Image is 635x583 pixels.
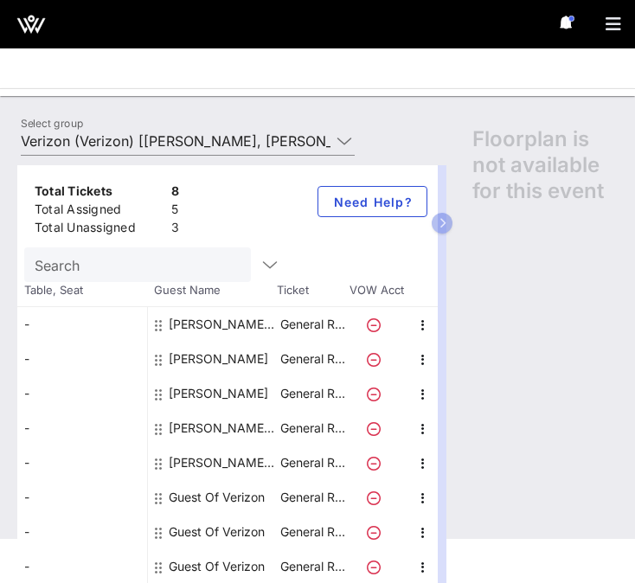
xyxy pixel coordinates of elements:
p: General R… [278,445,347,480]
p: General R… [278,515,347,549]
p: General R… [278,480,347,515]
div: - [17,515,147,549]
span: Ticket [277,282,346,299]
button: Need Help? [317,186,427,217]
div: Marcela Zamora Verizon [169,411,278,445]
div: 5 [171,201,179,222]
span: Floorplan is not available for this event [472,126,618,204]
div: 3 [171,219,179,240]
div: Grisella Martinez [169,342,268,376]
div: - [17,445,147,480]
p: General R… [278,411,347,445]
span: Guest Name [147,282,277,299]
span: VOW Acct [346,282,407,299]
span: Table, Seat [17,282,147,299]
label: Select group [21,117,83,130]
div: Guest Of Verizon [169,515,265,549]
p: General R… [278,376,347,411]
div: Total Assigned [35,201,164,222]
div: Total Tickets [35,183,164,204]
span: Need Help? [332,195,413,209]
div: - [17,411,147,445]
p: General R… [278,307,347,342]
div: - [17,480,147,515]
div: - [17,342,147,376]
div: Rudy Espinoza Verizon [169,445,278,480]
p: General R… [278,342,347,376]
div: - [17,376,147,411]
div: Total Unassigned [35,219,164,240]
div: 8 [171,183,179,204]
div: Bianca C. Lucero NALEO [169,307,278,342]
div: - [17,307,147,342]
div: Guest Of Verizon [169,480,265,515]
div: Laura Berrocal [169,376,268,411]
